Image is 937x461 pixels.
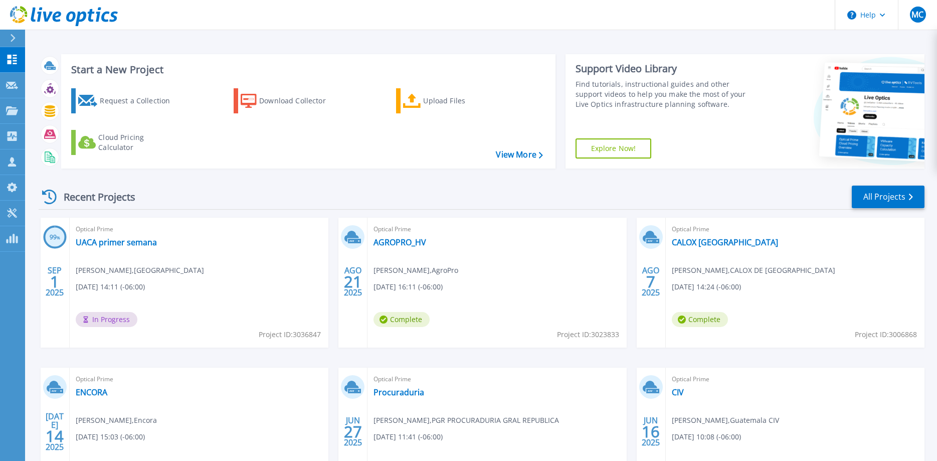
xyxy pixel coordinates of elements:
span: Project ID: 3023833 [557,329,619,340]
span: [DATE] 16:11 (-06:00) [373,281,443,292]
div: Cloud Pricing Calculator [98,132,178,152]
span: 1 [50,277,59,286]
span: Project ID: 3006868 [855,329,917,340]
a: CIV [672,387,684,397]
a: Upload Files [396,88,508,113]
div: Support Video Library [576,62,759,75]
div: SEP 2025 [45,263,64,300]
div: AGO 2025 [343,263,362,300]
span: 14 [46,432,64,440]
span: 7 [646,277,655,286]
a: Explore Now! [576,138,652,159]
a: ENCORA [76,387,107,397]
div: JUN 2025 [343,413,362,450]
span: [PERSON_NAME] , Encora [76,415,157,426]
span: Optical Prime [672,224,918,235]
span: Project ID: 3036847 [259,329,321,340]
span: [DATE] 15:03 (-06:00) [76,431,145,442]
span: 16 [642,427,660,436]
a: View More [496,150,542,160]
a: AGROPRO_HV [373,237,426,247]
a: Request a Collection [71,88,183,113]
span: In Progress [76,312,137,327]
span: Optical Prime [76,374,322,385]
span: Complete [373,312,430,327]
span: [PERSON_NAME] , Guatemala CIV [672,415,779,426]
span: Optical Prime [373,224,620,235]
div: Recent Projects [39,185,149,209]
span: MC [911,11,923,19]
div: AGO 2025 [641,263,660,300]
span: [DATE] 14:11 (-06:00) [76,281,145,292]
span: Optical Prime [672,374,918,385]
div: JUN 2025 [641,413,660,450]
a: CALOX [GEOGRAPHIC_DATA] [672,237,778,247]
span: Optical Prime [76,224,322,235]
a: Procuraduria [373,387,424,397]
span: [PERSON_NAME] , CALOX DE [GEOGRAPHIC_DATA] [672,265,835,276]
div: Find tutorials, instructional guides and other support videos to help you make the most of your L... [576,79,759,109]
span: [PERSON_NAME] , [GEOGRAPHIC_DATA] [76,265,204,276]
a: UACA primer semana [76,237,157,247]
a: All Projects [852,186,924,208]
span: 27 [344,427,362,436]
span: [PERSON_NAME] , AgroPro [373,265,458,276]
span: 21 [344,277,362,286]
span: Complete [672,312,728,327]
h3: 99 [43,232,67,243]
span: [DATE] 10:08 (-06:00) [672,431,741,442]
span: [PERSON_NAME] , PGR PROCURADURIA GRAL REPUBLICA [373,415,559,426]
span: Optical Prime [373,374,620,385]
span: [DATE] 14:24 (-06:00) [672,281,741,292]
a: Download Collector [234,88,345,113]
div: Download Collector [259,91,339,111]
div: Upload Files [423,91,503,111]
div: [DATE] 2025 [45,413,64,450]
span: % [57,235,60,240]
div: Request a Collection [100,91,180,111]
h3: Start a New Project [71,64,542,75]
span: [DATE] 11:41 (-06:00) [373,431,443,442]
a: Cloud Pricing Calculator [71,130,183,155]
